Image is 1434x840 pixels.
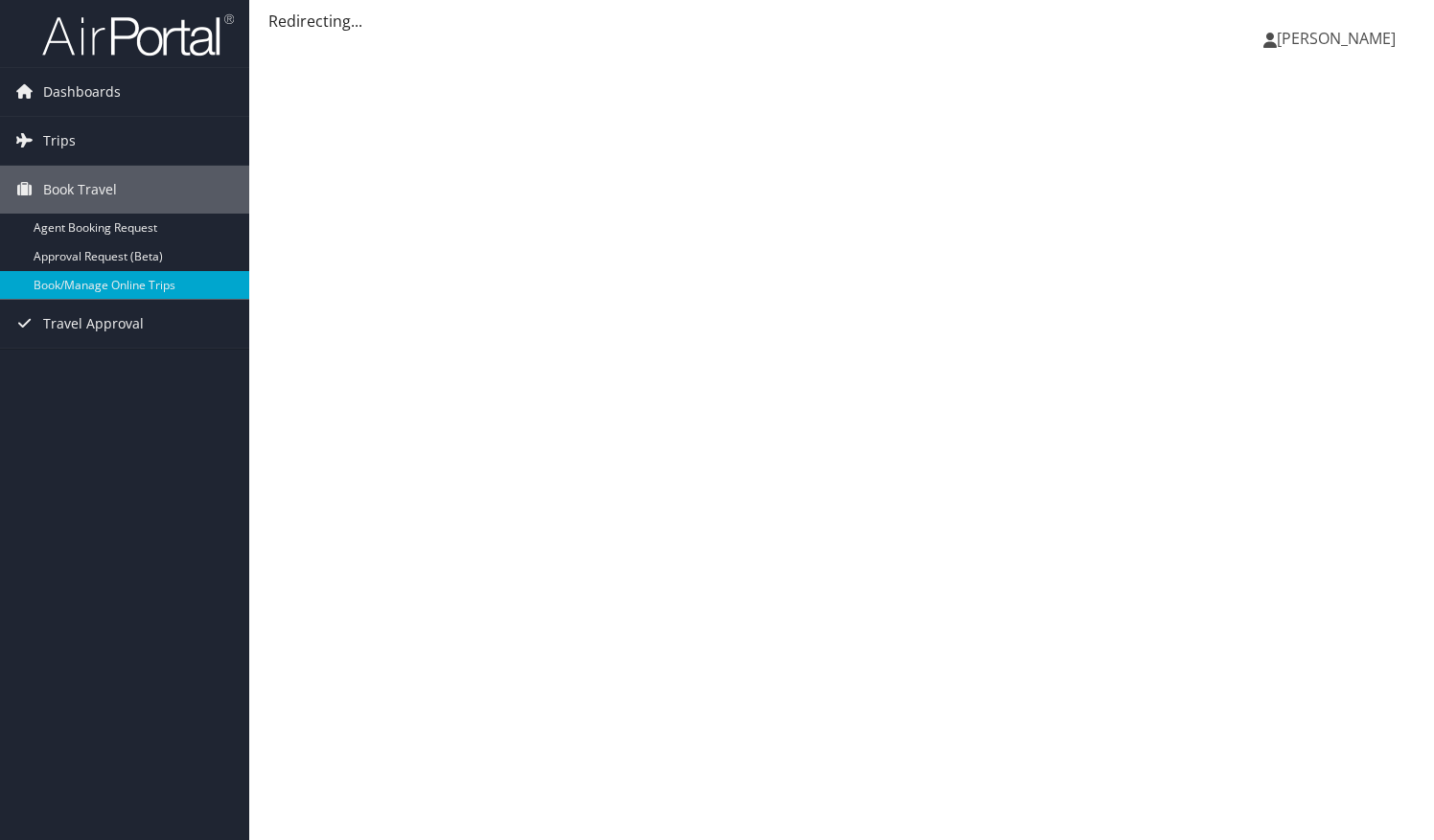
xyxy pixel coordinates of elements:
span: Trips [43,117,76,165]
img: airportal-logo.png [42,12,234,57]
span: Dashboards [43,68,121,116]
span: [PERSON_NAME] [1277,28,1396,49]
span: Book Travel [43,166,117,214]
span: Travel Approval [43,300,144,348]
a: [PERSON_NAME] [1263,10,1415,67]
div: Redirecting... [268,10,1415,33]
